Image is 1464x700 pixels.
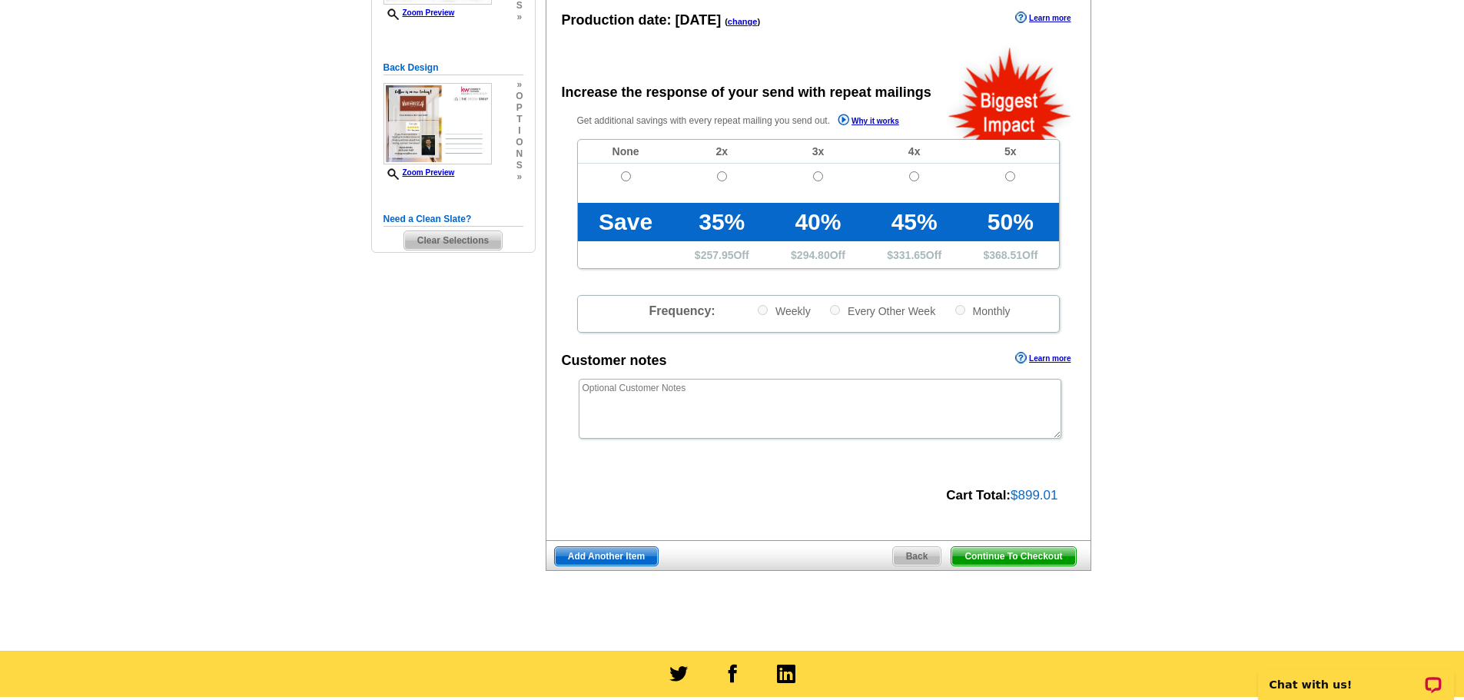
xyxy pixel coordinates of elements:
span: 331.65 [893,249,926,261]
td: 45% [866,203,962,241]
strong: Cart Total: [946,488,1011,503]
input: Weekly [758,305,768,315]
span: 294.80 [797,249,830,261]
a: Learn more [1015,352,1071,364]
td: 2x [674,140,770,164]
span: Add Another Item [555,547,658,566]
a: Back [892,546,942,566]
td: Save [578,203,674,241]
td: $ Off [866,241,962,268]
td: 35% [674,203,770,241]
span: s [516,160,523,171]
span: p [516,102,523,114]
a: change [728,17,758,26]
span: » [516,171,523,183]
iframe: LiveChat chat widget [1248,652,1464,700]
span: Frequency: [649,304,715,317]
a: Learn more [1015,12,1071,24]
td: 3x [770,140,866,164]
span: » [516,79,523,91]
a: Why it works [838,114,899,130]
span: i [516,125,523,137]
div: Production date: [562,10,761,31]
td: $ Off [674,241,770,268]
td: $ Off [770,241,866,268]
span: Back [893,547,941,566]
span: [DATE] [676,12,722,28]
h5: Need a Clean Slate? [383,212,523,227]
span: $899.01 [1011,488,1057,503]
span: Continue To Checkout [951,547,1075,566]
td: 5x [962,140,1058,164]
span: n [516,148,523,160]
td: None [578,140,674,164]
img: small-thumb.jpg [383,83,492,164]
span: o [516,137,523,148]
span: ( ) [725,17,760,26]
td: 50% [962,203,1058,241]
label: Every Other Week [828,304,935,318]
img: biggestImpact.png [947,45,1074,140]
span: » [516,12,523,23]
a: Zoom Preview [383,168,455,177]
div: Customer notes [562,350,667,371]
a: Zoom Preview [383,8,455,17]
span: 368.51 [989,249,1022,261]
h5: Back Design [383,61,523,75]
p: Get additional savings with every repeat mailing you send out. [577,112,932,130]
td: 4x [866,140,962,164]
div: Increase the response of your send with repeat mailings [562,82,931,103]
span: t [516,114,523,125]
span: o [516,91,523,102]
a: Add Another Item [554,546,659,566]
span: 257.95 [701,249,734,261]
input: Every Other Week [830,305,840,315]
input: Monthly [955,305,965,315]
label: Monthly [954,304,1011,318]
td: 40% [770,203,866,241]
label: Weekly [756,304,811,318]
span: Clear Selections [404,231,502,250]
td: $ Off [962,241,1058,268]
